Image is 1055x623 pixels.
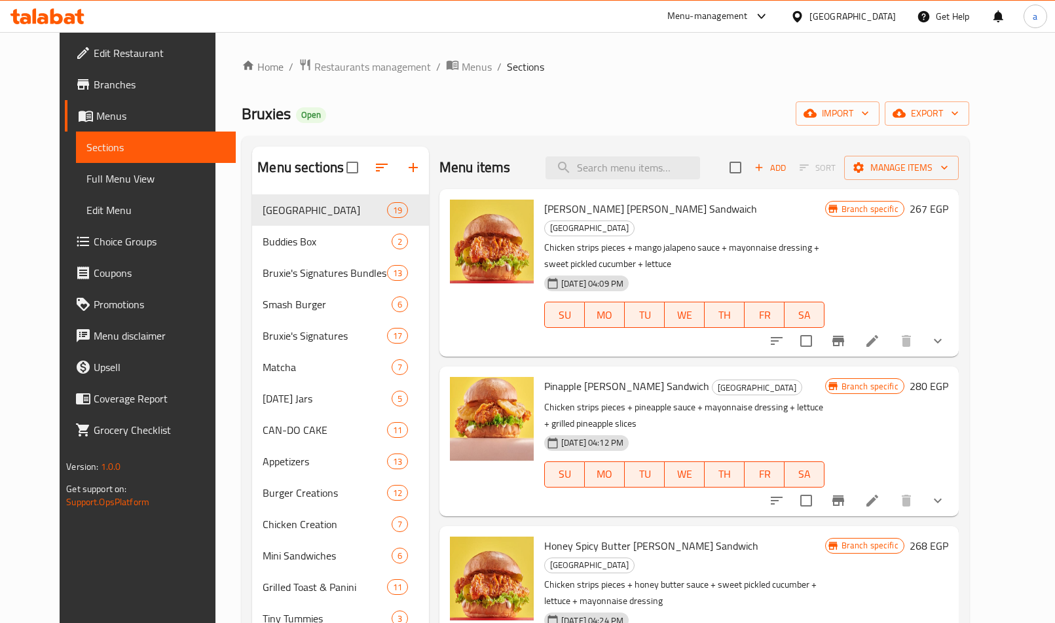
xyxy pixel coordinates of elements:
[710,306,739,325] span: TH
[585,461,625,488] button: MO
[392,359,408,375] div: items
[263,328,386,344] div: Bruxie's Signatures
[790,306,819,325] span: SA
[263,579,386,595] span: Grilled Toast & Panini
[922,325,953,357] button: show more
[544,558,635,573] div: Nashville
[289,59,293,75] li: /
[252,257,429,289] div: Bruxie's Signatures Bundles13
[66,480,126,497] span: Get support on:
[242,99,291,128] span: Bruxies
[86,171,225,187] span: Full Menu View
[94,265,225,281] span: Coupons
[263,422,386,438] span: CAN-DO CAKE
[750,306,779,325] span: FR
[750,465,779,484] span: FR
[792,487,820,514] span: Select to update
[667,9,748,24] div: Menu-management
[263,391,391,406] div: Ramadan Jars
[252,194,429,226] div: [GEOGRAPHIC_DATA]19
[670,306,699,325] span: WE
[761,485,792,516] button: sort-choices
[895,105,959,122] span: export
[590,306,620,325] span: MO
[392,296,408,312] div: items
[791,158,844,178] span: Select section first
[94,45,225,61] span: Edit Restaurant
[94,359,225,375] span: Upsell
[388,267,407,279] span: 13
[76,132,236,163] a: Sections
[550,306,580,325] span: SU
[339,154,366,181] span: Select all sections
[65,37,236,69] a: Edit Restaurant
[392,391,408,406] div: items
[263,202,386,218] div: Nashville
[544,536,758,556] span: Honey Spicy Butter [PERSON_NAME] Sandwich
[263,296,391,312] div: Smash Burger
[252,320,429,351] div: Bruxie's Signatures17
[392,393,407,405] span: 5
[392,518,407,531] span: 7
[252,540,429,571] div: Mini Sandwiches6
[544,376,709,396] span: Pinapple [PERSON_NAME] Sandwich
[388,424,407,436] span: 11
[705,461,745,488] button: TH
[387,422,408,438] div: items
[86,139,225,155] span: Sections
[392,234,408,249] div: items
[94,234,225,249] span: Choice Groups
[388,204,407,217] span: 19
[450,537,534,620] img: Honey Spicy Butter Nash Sandwich
[450,377,534,461] img: Pinapple Nash Sandwich
[263,516,391,532] span: Chicken Creation
[705,302,745,328] button: TH
[387,202,408,218] div: items
[590,465,620,484] span: MO
[910,200,948,218] h6: 267 EGP
[263,454,386,469] span: Appetizers
[1033,9,1037,24] span: a
[263,359,391,375] span: Matcha
[556,436,629,449] span: [DATE] 04:12 PM
[387,454,408,469] div: items
[885,101,969,126] button: export
[263,234,391,249] span: Buddies Box
[556,277,629,290] span: [DATE] 04:09 PM
[823,325,854,357] button: Branch-specific-item
[263,485,386,501] span: Burger Creations
[65,414,236,446] a: Grocery Checklist
[263,548,391,563] span: Mini Sandwiches
[263,202,386,218] span: [GEOGRAPHIC_DATA]
[388,581,407,594] span: 11
[263,265,386,281] span: Bruxie's Signatures Bundles
[836,380,904,393] span: Branch specific
[745,302,785,328] button: FR
[864,493,880,508] a: Edit menu item
[625,461,665,488] button: TU
[665,302,705,328] button: WE
[65,257,236,289] a: Coupons
[94,328,225,344] span: Menu disclaimer
[296,107,326,123] div: Open
[66,458,98,475] span: Version:
[65,351,236,383] a: Upsell
[713,380,802,395] span: [GEOGRAPHIC_DATA]
[550,465,580,484] span: SU
[446,58,492,75] a: Menus
[65,69,236,100] a: Branches
[836,203,904,215] span: Branch specific
[497,59,502,75] li: /
[392,548,408,563] div: items
[665,461,705,488] button: WE
[398,152,429,183] button: Add section
[94,391,225,406] span: Coverage Report
[722,154,749,181] span: Select section
[252,477,429,508] div: Burger Creations12
[585,302,625,328] button: MO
